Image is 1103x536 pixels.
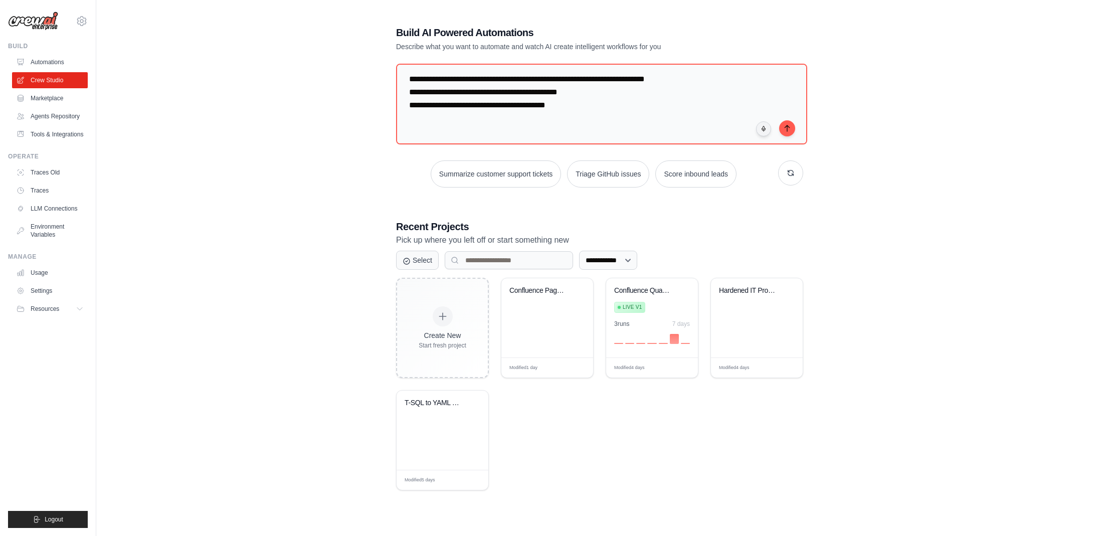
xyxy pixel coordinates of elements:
[396,26,733,40] h1: Build AI Powered Automations
[12,126,88,142] a: Tools & Integrations
[12,90,88,106] a: Marketplace
[614,365,645,372] span: Modified 4 days
[12,265,88,281] a: Usage
[719,286,780,295] div: Hardened IT Project Management & Reporting System
[12,54,88,70] a: Automations
[12,183,88,199] a: Traces
[614,320,630,328] div: 3 run s
[396,220,803,234] h3: Recent Projects
[681,343,690,344] div: Day 7: 0 executions
[8,511,88,528] button: Logout
[672,320,690,328] div: 7 days
[655,160,737,188] button: Score inbound leads
[396,42,733,52] p: Describe what you want to automate and watch AI create intelligent workflows for you
[756,121,771,136] button: Click to speak your automation idea
[12,301,88,317] button: Resources
[659,343,668,344] div: Day 5: 0 executions
[509,365,537,372] span: Modified 1 day
[8,253,88,261] div: Manage
[647,343,656,344] div: Day 4: 0 executions
[509,286,570,295] div: Confluence Page ID Finder
[645,364,670,372] div: Manage deployment
[778,160,803,186] button: Get new suggestions
[12,201,88,217] a: LLM Connections
[396,234,803,247] p: Pick up where you left off or start something new
[674,364,683,372] span: Edit
[719,365,750,372] span: Modified 4 days
[419,330,466,340] div: Create New
[670,334,679,344] div: Day 6: 3 executions
[419,341,466,349] div: Start fresh project
[645,364,663,372] span: Manage
[614,343,623,344] div: Day 1: 0 executions
[31,305,59,313] span: Resources
[8,12,58,31] img: Logo
[1053,488,1103,536] iframe: Chat Widget
[614,332,690,344] div: Activity over last 7 days
[614,286,675,295] div: Confluence Quality Assistant
[779,364,788,372] span: Edit
[636,343,645,344] div: Day 3: 0 executions
[405,477,435,484] span: Modified 5 days
[623,303,642,311] span: Live v1
[8,42,88,50] div: Build
[625,343,634,344] div: Day 2: 0 executions
[45,515,63,523] span: Logout
[570,364,578,372] span: Edit
[12,164,88,181] a: Traces Old
[12,283,88,299] a: Settings
[567,160,649,188] button: Triage GitHub issues
[12,72,88,88] a: Crew Studio
[405,399,465,408] div: T-SQL to YAML Semantic Converter
[8,152,88,160] div: Operate
[431,160,561,188] button: Summarize customer support tickets
[396,251,439,270] button: Select
[12,219,88,243] a: Environment Variables
[465,476,473,484] span: Edit
[12,108,88,124] a: Agents Repository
